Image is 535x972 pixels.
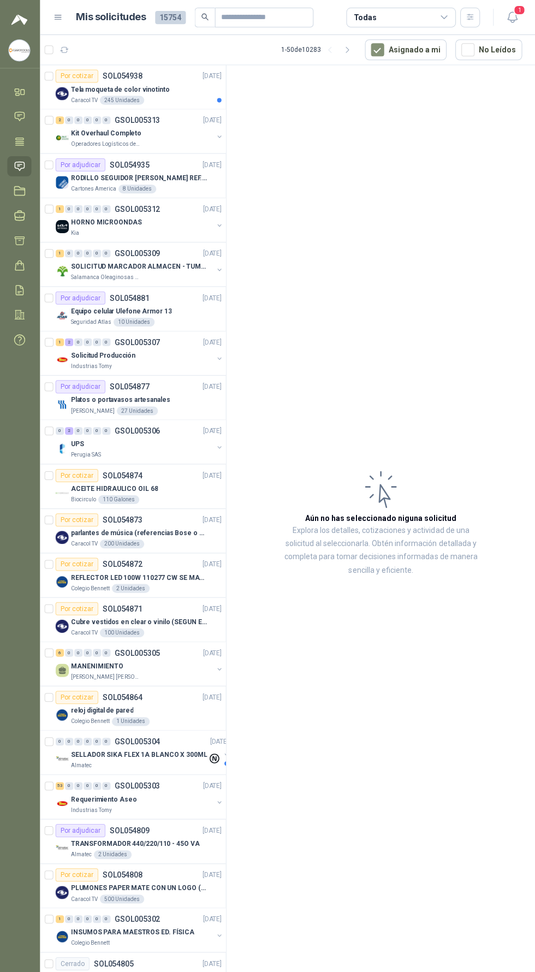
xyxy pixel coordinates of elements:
p: Caracol TV [72,892,99,900]
div: 0 [66,647,74,655]
p: Caracol TV [72,626,99,635]
div: Por adjudicar [57,379,106,392]
p: Colegio Bennett [72,936,111,945]
a: Por adjudicarSOL054809[DATE] Company LogoTRANSFORMADOR 440/220/110 - 45O VAAlmatec2 Unidades [41,817,227,861]
div: 0 [75,912,84,920]
a: 2 0 0 0 0 0 GSOL005313[DATE] Company LogoKit Overhaul CompletoOperadores Logísticos del Caribe [57,114,224,149]
div: 27 Unidades [118,405,159,414]
p: SOL054864 [104,691,144,699]
p: [DATE] [204,425,222,435]
a: 6 0 0 0 0 0 GSOL005305[DATE] MANENIMIENTO[PERSON_NAME] [PERSON_NAME] [57,644,224,679]
div: 0 [66,780,74,787]
div: 0 [103,337,111,345]
p: UPS [72,438,85,448]
a: Por cotizarSOL054938[DATE] Company LogoTela moqueta de color vinotintoCaracol TV245 Unidades [41,65,227,109]
p: [DATE] [204,336,222,347]
p: [DATE] [204,690,222,701]
p: SOL054808 [104,868,144,876]
p: [DATE] [204,956,222,966]
p: SOL054809 [111,824,151,832]
button: 1 [502,8,522,27]
p: Explora los detalles, cotizaciones y actividad de una solicitud al seleccionarla. Obtén informaci... [282,523,480,575]
img: Company Logo [57,839,70,852]
img: Company Logo [57,485,70,498]
div: 1 [57,205,65,212]
div: 0 [94,426,102,434]
div: 0 [66,736,74,743]
div: 0 [75,205,84,212]
h1: Mis solicitudes [78,9,147,25]
div: 1 [57,337,65,345]
div: 0 [85,736,93,743]
div: Por adjudicar [57,291,106,304]
div: 0 [94,337,102,345]
div: Cerrado [57,954,91,967]
p: Salamanca Oleaginosas SAS [72,272,141,281]
div: Por cotizar [57,512,99,525]
a: Por cotizarSOL054864[DATE] Company Logoreloj digital de paredColegio Bennett1 Unidades [41,684,227,728]
p: Caracol TV [72,96,99,104]
div: 0 [103,736,111,743]
div: 0 [103,249,111,257]
a: Por cotizarSOL054873[DATE] Company Logoparlantes de música (referencias Bose o Alexa) CON MARCACI... [41,507,227,552]
p: Perugia SAS [72,449,102,458]
img: Company Logo [57,750,70,763]
div: 0 [94,647,102,655]
a: 1 0 0 0 0 0 GSOL005309[DATE] Company LogoSOLICITUD MARCADOR ALMACEN - TUMACOSalamanca Oleaginosas... [57,246,224,281]
p: Platos o portavasos artesanales [72,394,171,404]
p: [PERSON_NAME] [72,405,116,414]
div: 6 [57,647,65,655]
p: GSOL005305 [116,647,161,655]
p: Tela moqueta de color vinotinto [72,84,170,94]
div: 0 [103,647,111,655]
p: [DATE] [204,248,222,258]
div: 0 [66,249,74,257]
p: [PERSON_NAME] [PERSON_NAME] [72,671,141,679]
a: Por adjudicarSOL054935[DATE] Company LogoRODILLO SEGUIDOR [PERSON_NAME] REF. NATV-17-PPA [PERSON_... [41,153,227,198]
p: ACEITE HIDRAULICO OIL 68 [72,482,159,493]
p: SOL054873 [104,514,144,522]
div: 0 [94,205,102,212]
div: 0 [94,736,102,743]
h3: Aún no has seleccionado niguna solicitud [306,511,456,523]
p: Industrias Tomy [72,803,113,812]
div: Por cotizar [57,866,99,879]
p: parlantes de música (referencias Bose o Alexa) CON MARCACION 1 LOGO (Mas datos en el adjunto) [72,526,208,537]
a: Por cotizarSOL054874[DATE] Company LogoACEITE HIDRAULICO OIL 68Biocirculo110 Galones [41,463,227,507]
div: 1 Unidades [113,715,151,724]
p: SOL054805 [95,957,135,964]
p: [DATE] [204,159,222,170]
div: 0 [75,116,84,124]
p: SOL054881 [111,293,151,301]
p: GSOL005306 [116,426,161,434]
div: Por cotizar [57,556,99,569]
p: SOL054877 [111,382,151,389]
button: Asignado a mi [365,39,447,60]
img: Company Logo [57,441,70,454]
div: 10 Unidades [115,317,156,325]
button: No Leídos [455,39,522,60]
div: 245 Unidades [101,96,145,104]
div: Todas [354,11,377,23]
div: 2 Unidades [113,582,151,591]
a: 1 0 0 0 0 0 GSOL005302[DATE] Company LogoINSUMOS PARA MAESTROS ED. FÍSICAColegio Bennett [57,910,224,945]
p: SOL054938 [104,72,144,80]
p: [DATE] [204,558,222,568]
div: 0 [75,647,84,655]
p: [DATE] [204,602,222,612]
div: 0 [85,912,93,920]
p: SELLADOR SIKA FLEX 1A BLANCO X 300ML [72,748,208,758]
img: Company Logo [57,308,70,321]
div: 2 [66,337,74,345]
div: 0 [85,205,93,212]
p: SOL054935 [111,161,151,168]
div: 0 [85,647,93,655]
img: Company Logo [57,131,70,144]
p: GSOL005307 [116,337,161,345]
p: GSOL005304 [116,736,161,743]
p: [DATE] [211,734,229,745]
img: Company Logo [57,618,70,631]
div: 0 [103,912,111,920]
p: [DATE] [204,469,222,479]
p: [DATE] [204,513,222,524]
